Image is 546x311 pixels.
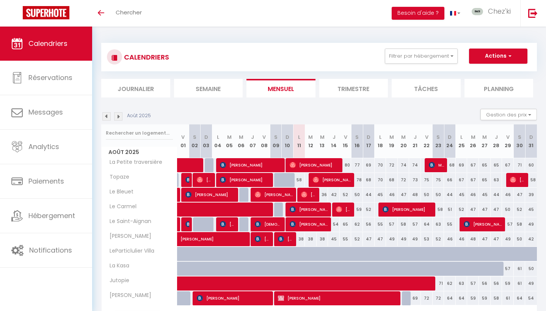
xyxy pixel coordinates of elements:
div: 38 [305,232,317,246]
span: LeParticlulier Villa [103,247,156,255]
th: 06 [235,124,247,158]
span: Chercher [116,8,142,16]
div: 59 [351,203,363,217]
button: Besoin d'aide ? [392,7,444,20]
span: Réservations [28,73,72,82]
div: 47 [491,232,502,246]
div: 52 [340,188,351,202]
abbr: D [448,134,452,141]
abbr: L [379,134,381,141]
div: 55 [375,217,386,231]
div: 58 [491,291,502,305]
div: 72 [386,158,398,172]
div: 64 [456,291,468,305]
div: 47 [479,232,491,246]
span: [PERSON_NAME] [301,187,317,202]
div: 56 [363,217,375,231]
div: 49 [386,232,398,246]
div: 67 [456,173,468,187]
img: logout [528,8,538,18]
span: Mayenge Véronique [429,158,444,172]
abbr: J [251,134,254,141]
th: 27 [479,124,491,158]
div: 46 [467,188,479,202]
div: 63 [433,217,444,231]
abbr: V [506,134,510,141]
div: 66 [444,173,456,187]
span: Le Carmel [103,203,138,211]
li: Journalier [101,79,170,97]
div: 52 [351,232,363,246]
th: 29 [502,124,514,158]
th: 10 [282,124,293,158]
div: 53 [421,232,433,246]
button: Actions [469,49,527,64]
abbr: L [460,134,463,141]
abbr: J [333,134,336,141]
div: 80 [340,158,351,172]
img: ... [472,8,483,15]
div: 68 [363,173,375,187]
th: 25 [456,124,468,158]
th: 05 [224,124,235,158]
div: 47 [363,232,375,246]
span: Paiements [28,176,64,186]
div: 72 [421,291,433,305]
span: [PERSON_NAME] [290,158,340,172]
div: 70 [375,173,386,187]
div: 57 [502,217,514,231]
span: [PERSON_NAME] [336,202,351,217]
th: 01 [177,124,189,158]
div: 63 [491,173,502,187]
div: 52 [456,203,468,217]
abbr: S [193,134,196,141]
div: 74 [398,158,409,172]
span: [PERSON_NAME] [464,217,503,231]
abbr: L [217,134,219,141]
button: Filtrer par hébergement [385,49,458,64]
div: 70 [375,158,386,172]
div: 49 [409,232,421,246]
div: 75 [433,173,444,187]
span: [PERSON_NAME] [290,217,329,231]
th: 15 [340,124,351,158]
th: 16 [351,124,363,158]
div: 50 [502,203,514,217]
span: Jutopie [103,276,131,285]
span: [DEMOGRAPHIC_DATA] et [PERSON_NAME] [255,217,282,231]
th: 24 [444,124,456,158]
div: 36 [317,188,328,202]
div: 77 [351,158,363,172]
span: La Petite traversière [103,158,164,166]
div: 45 [375,188,386,202]
span: [PERSON_NAME] [220,158,282,172]
div: 42 [328,188,340,202]
abbr: M [239,134,243,141]
div: 61 [514,262,526,276]
th: 19 [386,124,398,158]
div: 61 [502,291,514,305]
div: 58 [514,217,526,231]
th: 12 [305,124,317,158]
span: Notifications [29,245,72,255]
div: 46 [456,232,468,246]
abbr: D [529,134,533,141]
div: 45 [456,188,468,202]
div: 58 [433,203,444,217]
div: 50 [525,262,537,276]
div: 67 [467,173,479,187]
th: 22 [421,124,433,158]
abbr: V [425,134,428,141]
div: 59 [467,291,479,305]
th: 07 [247,124,259,158]
abbr: S [518,134,521,141]
div: 47 [467,203,479,217]
div: 50 [433,188,444,202]
div: 45 [328,232,340,246]
abbr: V [181,134,185,141]
abbr: V [344,134,347,141]
div: 54 [328,217,340,231]
abbr: M [471,134,475,141]
span: [PERSON_NAME] [510,173,526,187]
div: 54 [525,291,537,305]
